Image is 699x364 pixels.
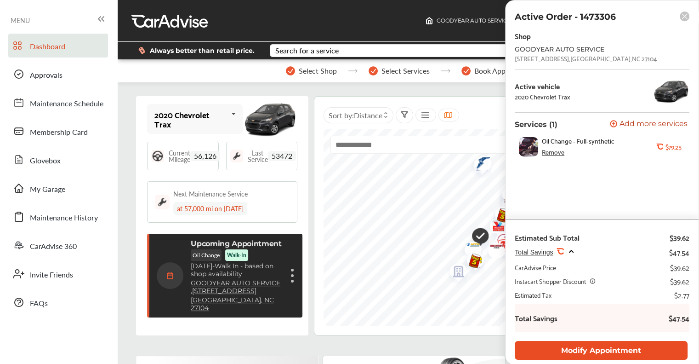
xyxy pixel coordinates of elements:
span: Add more services [619,120,688,129]
p: Active Order - 1473306 [515,12,616,22]
span: FAQs [30,298,48,310]
div: at 57,000 mi on [DATE] [173,202,247,215]
img: stepper-checkmark.b5569197.svg [369,66,378,75]
p: Walk In - based on shop availability [191,262,282,278]
img: steering_logo [151,150,164,162]
img: logo-discount-tire.png [481,238,506,258]
div: Map marker [493,200,516,226]
span: 56,126 [190,151,220,161]
div: $39.62 [670,233,689,242]
div: [STREET_ADDRESS] , [GEOGRAPHIC_DATA] , NC 27104 [515,55,657,62]
div: Map marker [460,247,483,277]
div: Shop [515,29,531,42]
a: Membership Card [8,119,108,143]
img: empty_shop_logo.394c5474.svg [466,152,491,181]
div: Map marker [483,213,506,242]
span: Select Services [381,67,430,75]
button: Modify Appointment [515,341,688,360]
img: logo-jiffylube.png [489,228,513,257]
a: Add more services [610,120,689,129]
a: FAQs [8,290,108,314]
b: $47.54 [662,313,689,323]
b: $79.25 [665,143,681,150]
img: stepper-arrow.e24c07c6.svg [441,69,450,73]
img: stepper-checkmark.b5569197.svg [461,66,471,75]
canvas: Map [324,129,665,326]
img: stepper-arrow.e24c07c6.svg [348,69,358,73]
b: Total Savings [515,313,557,323]
span: Maintenance History [30,212,98,224]
span: Current Mileage [169,150,190,162]
div: $47.54 [669,246,689,258]
span: Glovebox [30,155,61,167]
span: Membership Card [30,127,88,139]
span: Invite Friends [30,269,73,281]
button: Add more services [610,120,688,129]
div: Map marker [489,228,511,257]
a: Invite Friends [8,262,108,286]
img: logo-take5.png [495,181,519,211]
img: maintenance_logo [155,195,170,209]
span: Oil Change - Full-synthetic [542,137,614,144]
img: dollor_label_vector.a70140d1.svg [138,46,145,54]
img: 12983_st0640_046.jpg [653,77,689,105]
div: Map marker [489,233,511,262]
img: header-home-logo.8d720a4f.svg [426,17,433,24]
div: Map marker [495,181,518,211]
img: logo-mavis.png [458,237,482,256]
p: Upcoming Appointment [191,239,282,248]
img: calendar-icon.35d1de04.svg [157,262,183,289]
img: logo-valvoline.png [483,213,507,242]
img: logo-take5.png [488,202,512,231]
span: GOODYEAR AUTO SERVICE , [STREET_ADDRESS] [GEOGRAPHIC_DATA] , NC 27104 [437,17,652,24]
div: Map marker [489,201,511,231]
a: My Garage [8,176,108,200]
img: logo-mopar.png [493,200,517,226]
span: Dashboard [30,41,65,53]
div: $39.62 [670,277,689,286]
img: maintenance_logo [230,150,243,162]
div: Map marker [495,182,518,211]
p: Services (1) [515,120,557,129]
a: CarAdvise 360 [8,233,108,257]
span: Distance [354,110,382,121]
div: Map marker [488,202,511,231]
div: Map marker [443,259,466,288]
span: MENU [11,17,30,24]
div: Search for a service [275,47,339,54]
a: Glovebox [8,148,108,172]
div: Remove [542,148,564,156]
div: Estimated Tax [515,290,551,300]
div: Estimated Sub Total [515,233,580,242]
span: Total Savings [515,248,553,256]
div: Map marker [458,237,481,256]
span: - [212,262,215,270]
a: Approvals [8,62,108,86]
img: empty_shop_logo.394c5474.svg [443,259,467,288]
span: Always better than retail price. [150,47,255,54]
img: check-icon.521c8815.svg [465,223,489,251]
span: 53472 [268,151,296,161]
span: Maintenance Schedule [30,98,103,110]
a: Maintenance History [8,205,108,229]
div: $2.77 [674,290,689,300]
a: Dashboard [8,34,108,58]
img: logo-take5.png [460,247,484,277]
span: Sort by : [329,110,382,121]
img: logo-take5.png [489,201,513,231]
img: logo-firestone.png [489,233,513,262]
div: Map marker [466,152,489,181]
img: oil-change-thumb.jpg [519,137,538,156]
a: [GEOGRAPHIC_DATA], NC 27104 [191,296,282,312]
div: $39.62 [670,263,689,272]
div: 2020 Chevrolet Trax [515,93,570,100]
div: Next Maintenance Service [173,189,248,198]
img: stepper-checkmark.b5569197.svg [286,66,295,75]
div: Instacart Shopper Discount [515,277,586,286]
img: logo-goodyear.png [468,150,492,178]
img: mobile_12983_st0640_046.jpg [243,98,297,139]
span: Last Service [248,150,268,162]
span: Approvals [30,69,63,81]
div: CarAdvise Price [515,263,556,272]
a: Maintenance Schedule [8,91,108,115]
